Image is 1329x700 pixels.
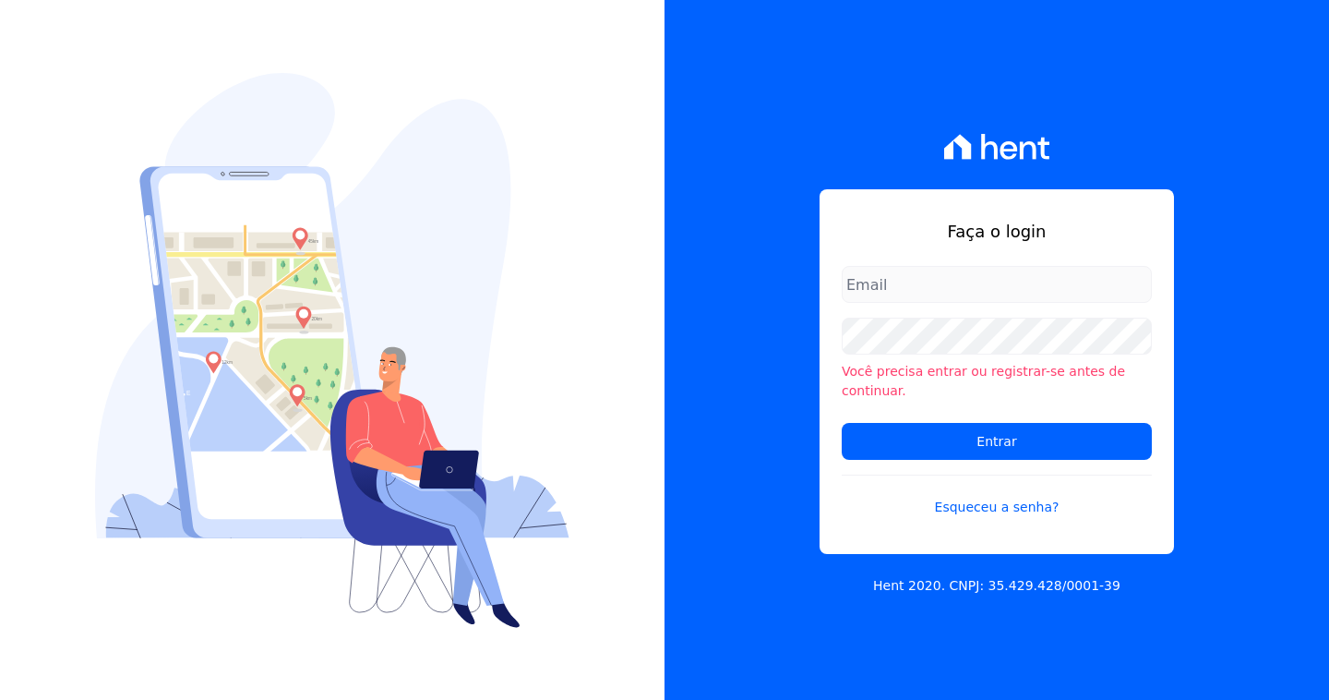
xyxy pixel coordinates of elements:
input: Email [842,266,1152,303]
p: Hent 2020. CNPJ: 35.429.428/0001-39 [873,576,1120,596]
a: Esqueceu a senha? [842,475,1152,517]
li: Você precisa entrar ou registrar-se antes de continuar. [842,362,1152,401]
input: Entrar [842,423,1152,460]
h1: Faça o login [842,219,1152,244]
img: Login [95,73,569,628]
